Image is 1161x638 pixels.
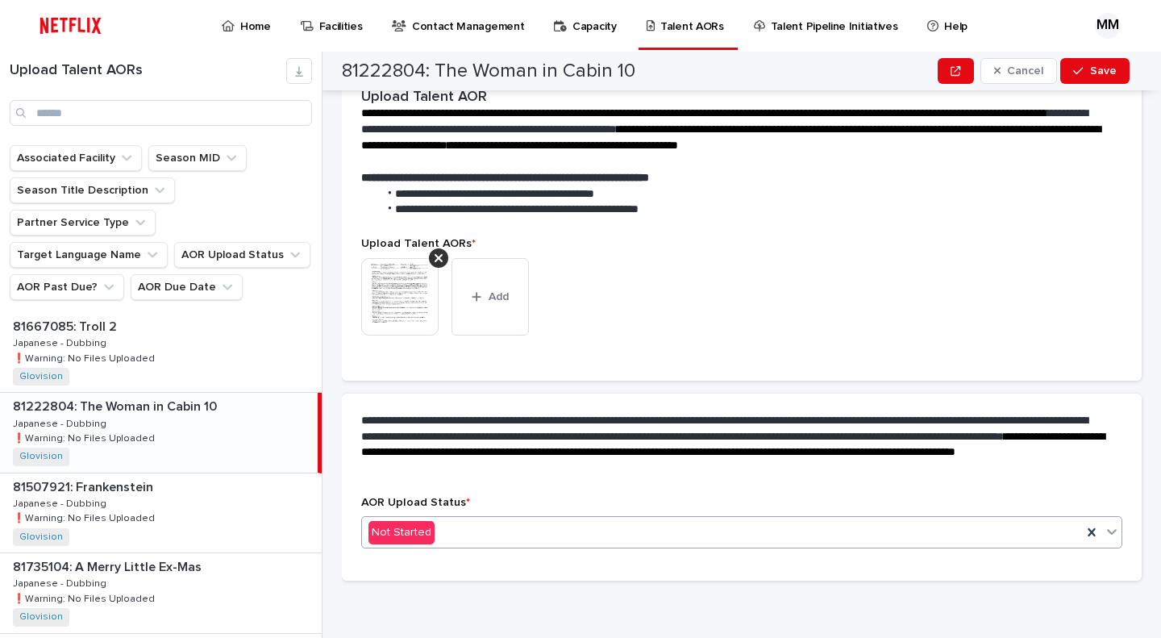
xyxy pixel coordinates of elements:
[980,58,1058,84] button: Cancel
[131,274,243,300] button: AOR Due Date
[13,575,110,590] p: Japanese - Dubbing
[10,145,142,171] button: Associated Facility
[13,350,158,365] p: ❗️Warning: No Files Uploaded
[13,316,120,335] p: 81667085: Troll 2
[13,396,220,415] p: 81222804: The Woman in Cabin 10
[19,611,63,623] a: Glovision
[10,100,312,126] input: Search
[10,177,175,203] button: Season Title Description
[10,210,156,236] button: Partner Service Type
[19,371,63,382] a: Glovision
[489,291,509,302] span: Add
[10,274,124,300] button: AOR Past Due?
[10,62,286,80] h1: Upload Talent AORs
[1060,58,1129,84] button: Save
[174,242,310,268] button: AOR Upload Status
[32,10,109,42] img: ifQbXi3ZQGMSEF7WDB7W
[13,590,158,605] p: ❗️Warning: No Files Uploaded
[13,495,110,510] p: Japanese - Dubbing
[342,60,635,83] h2: 81222804: The Woman in Cabin 10
[368,521,435,544] div: Not Started
[361,89,487,106] h2: Upload Talent AOR
[361,238,476,249] span: Upload Talent AORs
[148,145,247,171] button: Season MID
[361,497,470,508] span: AOR Upload Status
[19,532,63,543] a: Glovision
[19,451,63,462] a: Glovision
[13,415,110,430] p: Japanese - Dubbing
[451,258,529,336] button: Add
[13,557,205,575] p: 81735104: A Merry Little Ex-Mas
[13,430,158,444] p: ❗️Warning: No Files Uploaded
[13,477,156,495] p: 81507921: Frankenstein
[13,510,158,524] p: ❗️Warning: No Files Uploaded
[1095,13,1121,39] div: MM
[10,242,168,268] button: Target Language Name
[1007,65,1043,77] span: Cancel
[13,335,110,349] p: Japanese - Dubbing
[1090,65,1117,77] span: Save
